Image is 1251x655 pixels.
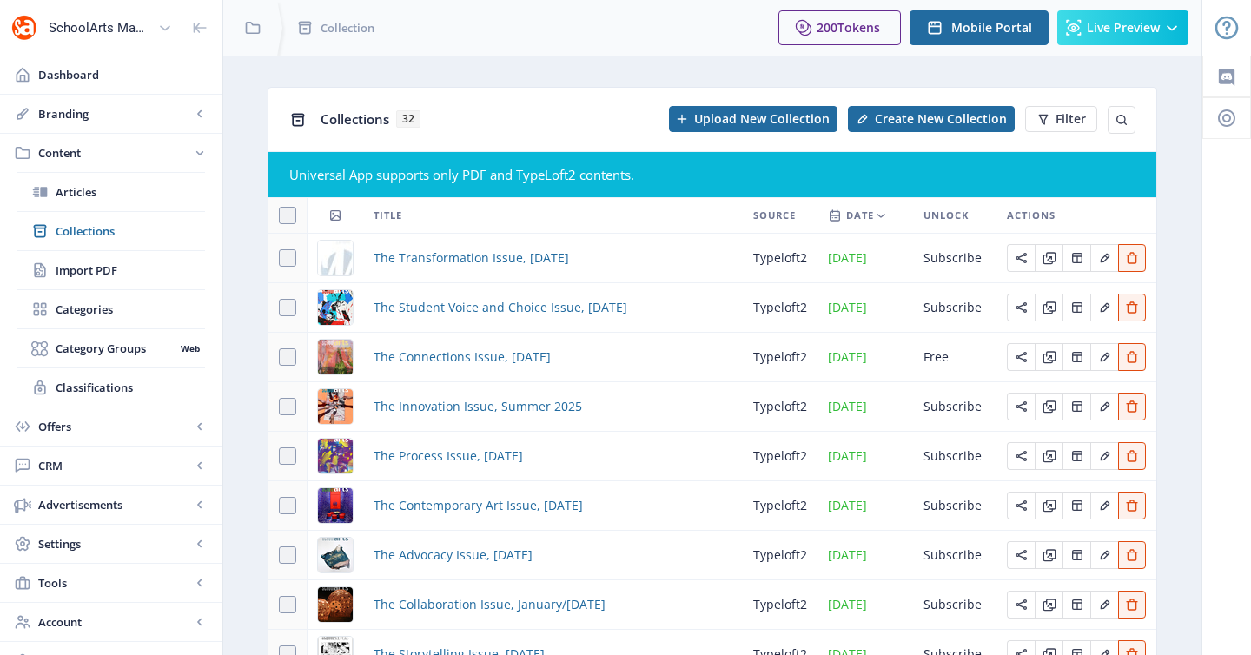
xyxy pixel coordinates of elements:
span: Filter [1056,112,1086,126]
a: Edit page [1118,347,1146,364]
span: Upload New Collection [694,112,830,126]
div: SchoolArts Magazine [49,9,151,47]
a: Edit page [1007,248,1035,265]
td: [DATE] [817,531,913,580]
a: Edit page [1035,447,1062,463]
a: Edit page [1035,546,1062,562]
td: typeloft2 [743,382,817,432]
img: cover.jpg [318,241,353,275]
img: 55fb169a-a401-4288-9d6a-d30892a159fa.png [318,340,353,374]
a: Edit page [1090,298,1118,314]
span: 32 [396,110,420,128]
span: Tokens [837,19,880,36]
a: The Collaboration Issue, January/[DATE] [374,594,606,615]
button: 200Tokens [778,10,901,45]
a: Edit page [1090,248,1118,265]
a: Edit page [1007,546,1035,562]
a: Categories [17,290,205,328]
td: [DATE] [817,481,913,531]
td: Subscribe [913,481,996,531]
td: typeloft2 [743,580,817,630]
a: Edit page [1118,496,1146,513]
a: Category GroupsWeb [17,329,205,367]
a: The Student Voice and Choice Issue, [DATE] [374,297,627,318]
a: The Advocacy Issue, [DATE] [374,545,533,566]
span: Collections [56,222,205,240]
a: Edit page [1118,546,1146,562]
a: The Transformation Issue, [DATE] [374,248,569,268]
td: [DATE] [817,283,913,333]
td: [DATE] [817,580,913,630]
button: Mobile Portal [910,10,1049,45]
span: Mobile Portal [951,21,1032,35]
span: Content [38,144,191,162]
span: Create New Collection [875,112,1007,126]
span: Dashboard [38,66,208,83]
a: Edit page [1090,546,1118,562]
a: Edit page [1062,447,1090,463]
a: Edit page [1007,347,1035,364]
span: Account [38,613,191,631]
span: Actions [1007,205,1056,226]
a: Articles [17,173,205,211]
a: Edit page [1007,397,1035,414]
span: Import PDF [56,261,205,279]
a: Collections [17,212,205,250]
td: Subscribe [913,283,996,333]
a: Edit page [1035,298,1062,314]
button: Create New Collection [848,106,1015,132]
img: properties.app_icon.png [10,14,38,42]
span: Source [753,205,796,226]
nb-badge: Web [175,340,205,357]
span: The Innovation Issue, Summer 2025 [374,396,582,417]
a: Edit page [1118,248,1146,265]
a: The Process Issue, [DATE] [374,446,523,466]
img: 8e2b6bbf-8dae-414b-a6f5-84a18bbcfe9b.png [318,439,353,473]
a: Edit page [1118,397,1146,414]
span: Advertisements [38,496,191,513]
a: Edit page [1035,248,1062,265]
a: Edit page [1090,397,1118,414]
button: Upload New Collection [669,106,837,132]
td: Subscribe [913,531,996,580]
td: typeloft2 [743,531,817,580]
a: Edit page [1007,595,1035,612]
td: [DATE] [817,432,913,481]
a: Edit page [1062,496,1090,513]
span: Unlock [923,205,969,226]
a: Edit page [1090,496,1118,513]
span: Tools [38,574,191,592]
a: Edit page [1007,496,1035,513]
td: [DATE] [817,382,913,432]
td: typeloft2 [743,333,817,382]
a: Import PDF [17,251,205,289]
td: typeloft2 [743,283,817,333]
span: Settings [38,535,191,552]
a: Edit page [1035,595,1062,612]
a: Edit page [1090,447,1118,463]
a: The Contemporary Art Issue, [DATE] [374,495,583,516]
span: Category Groups [56,340,175,357]
span: Articles [56,183,205,201]
span: The Connections Issue, [DATE] [374,347,551,367]
img: 747699b0-7c6b-4e62-84a7-c61ccaa2d4d3.png [318,290,353,325]
a: Edit page [1062,546,1090,562]
span: Date [846,205,874,226]
div: Universal App supports only PDF and TypeLoft2 contents. [289,166,1135,183]
td: Subscribe [913,234,996,283]
a: Edit page [1007,447,1035,463]
a: Edit page [1062,298,1090,314]
a: Edit page [1090,347,1118,364]
span: Title [374,205,402,226]
a: Edit page [1118,298,1146,314]
td: Subscribe [913,432,996,481]
a: Edit page [1062,595,1090,612]
a: New page [837,106,1015,132]
img: 10c3aa48-9907-426a-b8e9-0dff08a38197.png [318,488,353,523]
img: 9211a670-13fb-492a-930b-e4eb21ad28b3.png [318,587,353,622]
a: Edit page [1118,447,1146,463]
